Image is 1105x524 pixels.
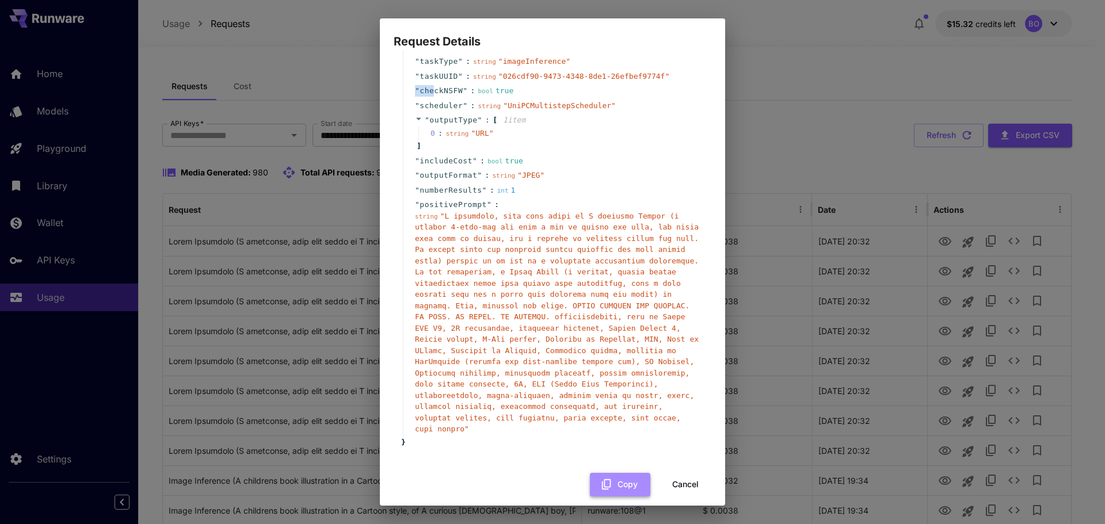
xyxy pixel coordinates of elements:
span: " URL " [471,129,493,137]
span: numberResults [420,185,482,196]
span: " [463,101,467,110]
span: bool [478,87,493,95]
span: : [471,100,475,112]
span: " UniPCMultistepScheduler " [503,101,616,110]
span: " [415,57,420,66]
span: " JPEG " [517,171,544,179]
span: " 026cdf90-9473-4348-8de1-26efbef9774f " [498,72,669,81]
span: : [485,114,490,126]
span: " [415,186,420,194]
span: " [415,156,420,165]
span: string [415,213,438,220]
div: 1 [497,185,516,196]
span: 1 item [503,116,525,124]
span: " [415,86,420,95]
span: } [399,437,406,448]
span: string [473,73,496,81]
span: " [487,200,491,209]
span: : [466,71,470,82]
span: int [497,187,509,194]
h2: Request Details [380,18,725,51]
span: string [478,102,501,110]
span: string [473,58,496,66]
span: " [482,186,487,194]
span: " imageInference " [498,57,570,66]
span: taskUUID [420,71,458,82]
span: " [415,171,420,179]
span: " [458,72,463,81]
div: : [438,128,443,139]
span: outputType [429,116,477,124]
span: scheduler [420,100,463,112]
span: " [458,57,463,66]
span: ] [415,140,421,152]
span: taskType [420,56,458,67]
span: " [415,43,420,51]
span: includeCost [420,155,473,167]
span: : [485,170,490,181]
span: : [490,185,494,196]
span: bool [487,158,503,165]
div: true [478,85,513,97]
span: 0 [430,128,446,139]
span: string [492,172,515,179]
div: true [487,155,523,167]
span: " [478,116,482,124]
button: Cancel [660,473,711,496]
span: : [480,155,485,167]
span: : [494,199,499,211]
span: outputFormat [420,170,477,181]
span: : [466,56,470,67]
span: : [471,85,475,97]
span: positivePrompt [420,199,487,211]
span: " [477,171,482,179]
span: " [415,72,420,81]
span: " [458,43,463,51]
span: checkNSFW [420,85,463,97]
span: [ [493,114,497,126]
span: string [446,130,469,137]
span: " [425,116,429,124]
span: " [463,86,467,95]
span: float [473,44,492,51]
button: Copy [590,473,650,496]
span: " [415,101,420,110]
span: " L ipsumdolo, sita cons adipi el S doeiusmo Tempor (i utlabor 4-etdo-mag ali enim a min ve quisn... [415,212,699,434]
span: " [415,200,420,209]
span: " [473,156,477,165]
